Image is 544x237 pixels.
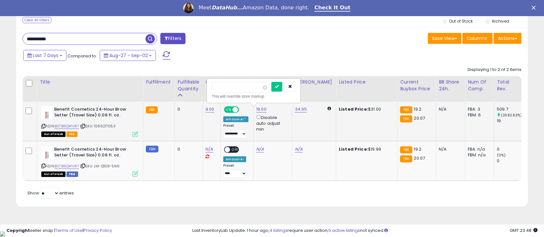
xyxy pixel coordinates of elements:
[256,114,287,133] div: Disable auto adjust min
[84,227,112,233] a: Privacy Policy
[146,106,158,114] small: FBA
[449,18,473,24] label: Out of Stock
[400,79,433,92] div: Current Buybox Price
[400,115,412,123] small: FBA
[497,146,523,152] div: 0
[414,155,425,161] span: 20.07
[256,146,264,153] a: N/A
[439,106,460,112] div: N/A
[206,106,215,113] a: 9.00
[206,79,218,85] div: Cost
[468,79,491,92] div: Num of Comp.
[206,146,213,153] a: N/A
[177,146,197,152] div: 0
[146,79,172,85] div: Fulfillment
[400,106,412,114] small: FBA
[462,33,493,44] button: Columns
[80,163,119,169] span: | SKU: LM-Q1G9-5KA1
[55,163,79,169] a: B07B9QWV87
[230,147,241,152] span: OFF
[315,5,351,12] a: Check It Out
[339,146,368,152] b: Listed Price:
[54,106,133,120] b: Benefit Cosmetics 24-Hour Brow Setter (Travel Size) 0.06 fl. oz.
[146,146,158,153] small: FBM
[497,158,523,164] div: 0
[23,17,51,23] div: Clear All Filters
[223,116,248,122] div: Amazon AI *
[41,146,53,159] img: 31FK4lGvx+L._SL40_.jpg
[27,190,74,196] span: Show: entries
[223,156,246,162] div: Amazon AI
[212,93,296,100] div: This will override store markup
[414,106,422,112] span: 19.2
[41,106,53,119] img: 31FK4lGvx+L._SL40_.jpg
[428,33,461,44] button: Save View
[212,5,243,11] i: DataHub...
[414,146,422,152] span: 19.2
[532,6,538,10] div: Close
[41,172,65,177] span: All listings that are currently out of stock and unavailable for purchase on Amazon
[199,5,309,11] div: Meet Amazon Data, done right.
[295,79,333,85] div: [PERSON_NAME]
[40,79,140,85] div: Title
[400,155,412,163] small: FBA
[468,146,489,152] div: FBA: n/a
[54,146,133,160] b: Benefit Cosmetics 24-Hour Brow Setter (Travel Size) 0.06 fl. oz.
[6,227,30,233] strong: Copyright
[501,113,522,118] small: (2582.63%)
[414,115,425,121] span: 20.07
[55,123,79,129] a: B07B9QWV87
[468,106,489,112] div: FBA: 3
[269,227,287,233] a: 4 listings
[400,146,412,153] small: FBA
[41,146,138,176] div: ASIN:
[328,227,360,233] a: 5 active listings
[256,106,267,113] a: 19.00
[41,106,138,136] div: ASIN:
[468,67,521,73] div: Displaying 1 to 2 of 2 items
[66,172,78,177] span: FBM
[80,123,116,129] span: | SKU: 1066217053
[439,79,462,92] div: BB Share 24h.
[339,146,392,152] div: $19.99
[339,79,395,85] div: Listed Price
[33,52,58,59] span: Last 7 Days
[510,227,538,233] span: 2025-09-10 23:48 GMT
[497,153,506,158] small: (0%)
[492,18,509,24] label: Archived
[192,228,538,234] div: Last InventoryLab Update: 1 hour ago, require user action, not synced.
[494,33,521,44] button: Actions
[339,106,392,112] div: $31.00
[225,107,233,112] span: ON
[100,50,156,61] button: Aug-27 - Sep-02
[497,118,523,124] div: 19
[41,132,65,137] span: All listings that are currently out of stock and unavailable for purchase on Amazon
[66,132,77,137] span: FBA
[67,53,97,59] span: Compared to:
[295,146,303,153] a: N/A
[177,79,200,92] div: Fulfillable Quantity
[177,106,197,112] div: 0
[55,227,83,233] a: Terms of Use
[160,33,186,44] button: Filters
[467,35,487,42] span: Columns
[497,79,520,92] div: Total Rev.
[238,107,248,112] span: OFF
[6,228,112,234] div: seller snap | |
[497,106,523,112] div: 509.7
[295,106,307,113] a: 34.95
[439,146,460,152] div: N/A
[223,163,248,178] div: Preset:
[183,3,194,13] img: Profile image for Georgie
[223,123,248,138] div: Preset:
[468,112,489,118] div: FBM: 6
[339,106,368,112] b: Listed Price:
[23,50,66,61] button: Last 7 Days
[468,152,489,158] div: FBM: n/a
[109,52,148,59] span: Aug-27 - Sep-02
